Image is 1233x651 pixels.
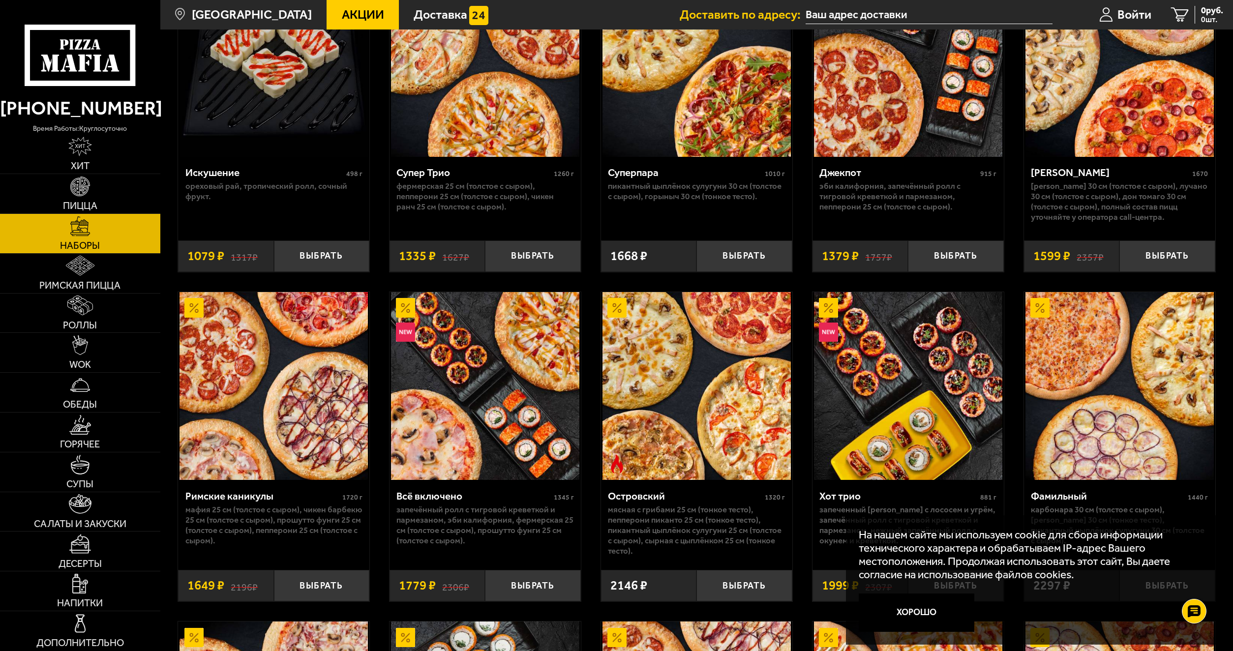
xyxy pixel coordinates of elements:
[185,504,362,546] p: Мафия 25 см (толстое с сыром), Чикен Барбекю 25 см (толстое с сыром), Прошутто Фунги 25 см (толст...
[819,504,996,546] p: Запеченный [PERSON_NAME] с лососем и угрём, Запечённый ролл с тигровой креветкой и пармезаном, Не...
[696,240,792,272] button: Выбрать
[819,298,838,317] img: Акционный
[1030,298,1050,317] img: Акционный
[342,8,384,21] span: Акции
[36,638,124,648] span: Дополнительно
[1119,240,1215,272] button: Выбрать
[1031,181,1208,222] p: [PERSON_NAME] 30 см (толстое с сыром), Лучано 30 см (толстое с сыром), Дон Томаго 30 см (толстое ...
[607,628,627,647] img: Акционный
[859,593,974,632] button: Хорошо
[274,570,369,601] button: Выбрать
[1188,493,1208,502] span: 1440 г
[60,440,100,449] span: Горячее
[396,323,415,342] img: Новинка
[601,292,792,480] a: АкционныйОстрое блюдоОстровский
[1033,250,1070,263] span: 1599 ₽
[231,579,258,592] s: 2196 ₽
[680,8,806,21] span: Доставить по адресу:
[1201,16,1223,24] span: 0 шт.
[185,181,362,202] p: Ореховый рай, Тропический ролл, Сочный фрукт.
[396,181,573,212] p: Фермерская 25 см (толстое с сыром), Пепперони 25 см (толстое с сыром), Чикен Ранч 25 см (толстое ...
[608,504,785,556] p: Мясная с грибами 25 см (тонкое тесто), Пепперони Пиканто 25 см (тонкое тесто), Пикантный цыплёнок...
[819,181,996,212] p: Эби Калифорния, Запечённый ролл с тигровой креветкой и пармезаном, Пепперони 25 см (толстое с сыр...
[442,250,469,263] s: 1627 ₽
[63,400,97,410] span: Обеды
[819,628,838,647] img: Акционный
[696,570,792,601] button: Выбрать
[396,490,551,502] div: Всё включено
[414,8,467,21] span: Доставка
[1077,250,1104,263] s: 2357 ₽
[765,170,785,178] span: 1010 г
[607,298,627,317] img: Акционный
[980,493,996,502] span: 881 г
[34,519,126,529] span: Салаты и закуски
[1031,490,1185,502] div: Фамильный
[1031,504,1208,546] p: Карбонара 30 см (толстое с сыром), [PERSON_NAME] 30 см (тонкое тесто), Пикантный цыплёнок сулугун...
[66,479,93,489] span: Супы
[59,559,102,569] span: Десерты
[274,240,369,272] button: Выбрать
[819,323,838,342] img: Новинка
[396,628,415,647] img: Акционный
[185,166,344,178] div: Искушение
[184,628,204,647] img: Акционный
[819,490,978,502] div: Хот трио
[607,454,627,473] img: Острое блюдо
[1117,8,1151,21] span: Войти
[812,292,1004,480] a: АкционныйНовинкаХот трио
[399,250,436,263] span: 1335 ₽
[485,240,580,272] button: Выбрать
[187,250,224,263] span: 1079 ₽
[765,493,785,502] span: 1320 г
[822,250,859,263] span: 1379 ₽
[71,161,90,171] span: Хит
[865,250,892,263] s: 1757 ₽
[1192,170,1208,178] span: 1670
[908,240,1003,272] button: Выбрать
[63,321,97,330] span: Роллы
[554,170,574,178] span: 1260 г
[608,166,762,178] div: Суперпара
[39,281,120,291] span: Римская пицца
[859,528,1197,581] p: На нашем сайте мы используем cookie для сбора информации технического характера и обрабатываем IP...
[390,292,581,480] a: АкционныйНовинкаВсё включено
[814,292,1002,480] img: Хот трио
[60,241,100,251] span: Наборы
[187,579,224,592] span: 1649 ₽
[57,598,103,608] span: Напитки
[608,181,785,202] p: Пикантный цыплёнок сулугуни 30 см (толстое с сыром), Горыныч 30 см (тонкое тесто).
[346,170,362,178] span: 498 г
[469,6,488,25] img: 15daf4d41897b9f0e9f617042186c801.svg
[608,490,762,502] div: Островский
[610,579,647,592] span: 2146 ₽
[231,250,258,263] s: 1317 ₽
[396,504,573,546] p: Запечённый ролл с тигровой креветкой и пармезаном, Эби Калифорния, Фермерская 25 см (толстое с сы...
[342,493,362,502] span: 1720 г
[192,8,312,21] span: [GEOGRAPHIC_DATA]
[399,579,436,592] span: 1779 ₽
[610,250,647,263] span: 1668 ₽
[1031,166,1190,178] div: [PERSON_NAME]
[806,6,1052,24] input: Ваш адрес доставки
[69,360,91,370] span: WOK
[822,579,859,592] span: 1999 ₽
[980,170,996,178] span: 915 г
[442,579,469,592] s: 2306 ₽
[63,201,97,211] span: Пицца
[185,490,340,502] div: Римские каникулы
[602,292,791,480] img: Островский
[180,292,368,480] img: Римские каникулы
[391,292,579,480] img: Всё включено
[485,570,580,601] button: Выбрать
[178,292,369,480] a: АкционныйРимские каникулы
[396,166,551,178] div: Супер Трио
[554,493,574,502] span: 1345 г
[184,298,204,317] img: Акционный
[1025,292,1214,480] img: Фамильный
[1024,292,1215,480] a: АкционныйФамильный
[819,166,978,178] div: Джекпот
[396,298,415,317] img: Акционный
[1201,6,1223,15] span: 0 руб.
